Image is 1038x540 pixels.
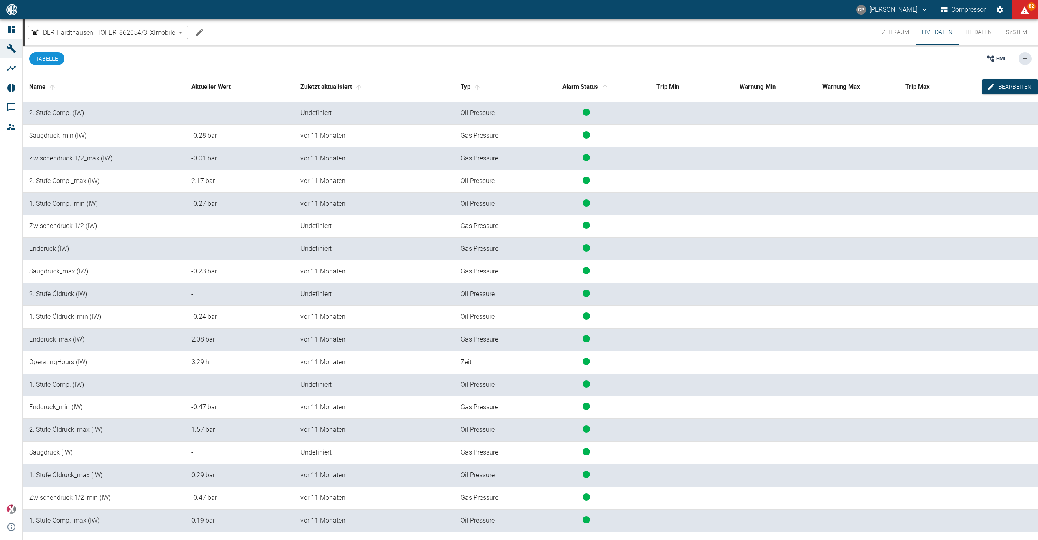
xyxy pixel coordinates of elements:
div: -0.4727141080365982 bar [191,403,287,412]
td: Oil Pressure [454,102,523,125]
img: Xplore Logo [6,504,16,514]
td: Gas Pressure [454,125,523,147]
th: Warnung Max [816,72,899,102]
th: Name [23,72,185,102]
div: 22.10.2024, 15:24:37 [300,267,447,276]
td: Gas Pressure [454,147,523,170]
span: status-running [583,493,590,501]
span: status-running [583,199,590,207]
div: 22.10.2024, 15:24:37 [300,199,447,209]
button: HF-Daten [959,19,998,45]
div: - [191,380,287,390]
button: System [998,19,1035,45]
th: Trip Max [899,72,982,102]
td: Gas Pressure [454,487,523,510]
div: 2.078944267850602 bar [191,335,287,344]
td: Oil Pressure [454,510,523,532]
span: status-running [583,131,590,139]
th: Aktueller Wert [185,72,294,102]
span: status-running [583,448,590,455]
div: 22.10.2024, 15:24:37 [300,403,447,412]
span: status-running [583,358,590,365]
div: - [191,448,287,457]
th: Zuletzt aktualisiert [294,72,454,102]
button: Machine bearbeiten [191,24,208,41]
td: Undefiniert [294,102,454,125]
td: Oil Pressure [454,283,523,306]
div: - [191,244,287,254]
div: -0.2726616887230193 bar [191,199,287,209]
td: 2. Stufe Comp._max (IW) [23,170,185,193]
td: Oil Pressure [454,170,523,193]
div: 22.10.2024, 15:24:37 [300,177,447,186]
span: status-running [583,425,590,433]
span: sort-type [472,83,483,91]
button: Live-Daten [916,19,959,45]
div: 2.1727552375523373 bar [191,177,287,186]
div: 22.10.2024, 15:24:37 [300,131,447,141]
span: status-running [583,516,590,523]
td: Zwischendruck 1/2_min (IW) [23,487,185,510]
td: Oil Pressure [454,193,523,216]
td: Gas Pressure [454,238,523,260]
td: Zeit [454,351,523,374]
span: status-running [583,222,590,229]
td: 1. Stufe Öldruck_min (IW) [23,306,185,329]
td: Saugdruck_min (IW) [23,125,185,147]
div: -0.2817816629758454 bar [191,131,287,141]
span: DLR-Hardthausen_HOFER_862054/3_XImobile [43,28,175,37]
td: Saugdruck (IW) [23,442,185,464]
a: DLR-Hardthausen_HOFER_862054/3_XImobile [30,28,175,37]
td: Enddruck_max (IW) [23,329,185,351]
div: 0.2870770971640013 bar [191,471,287,480]
div: 22.10.2024, 15:24:37 [300,335,447,344]
span: status-running [583,267,590,274]
button: Tabelle [29,52,64,65]
td: Zwischendruck 1/2 (IW) [23,215,185,238]
td: Gas Pressure [454,329,523,351]
div: -0.4665376927732723 bar [191,493,287,503]
button: edit-alarms [982,79,1038,94]
td: 1. Stufe Comp._max (IW) [23,510,185,532]
span: 82 [1027,2,1036,11]
img: logo [6,4,18,15]
div: 22.10.2024, 15:24:37 [300,154,447,163]
button: Compressor [939,2,988,17]
td: Oil Pressure [454,306,523,329]
div: CP [856,5,866,15]
th: Warnung Min [733,72,816,102]
th: Trip Min [650,72,733,102]
th: Typ [454,72,523,102]
button: Zeitraum [875,19,916,45]
td: Undefiniert [294,215,454,238]
td: 2. Stufe Öldruck_max (IW) [23,419,185,442]
td: 2. Stufe Comp. (IW) [23,102,185,125]
span: status-running [583,244,590,252]
div: 22.10.2024, 15:24:37 [300,312,447,322]
span: status-running [583,154,590,161]
button: christoph.palm@neuman-esser.com [855,2,929,17]
td: Undefiniert [294,283,454,306]
td: 2. Stufe Öldruck (IW) [23,283,185,306]
div: 3.289818828777778 h [191,358,287,367]
span: status-running [583,403,590,410]
td: OperatingHours (IW) [23,351,185,374]
span: status-running [583,109,590,116]
td: Saugdruck_max (IW) [23,260,185,283]
td: 1. Stufe Comp._min (IW) [23,193,185,216]
th: Alarm Status [523,72,650,102]
td: Oil Pressure [454,464,523,487]
div: 22.10.2024, 15:24:37 [300,516,447,525]
td: 1. Stufe Comp. (IW) [23,374,185,397]
div: 22.10.2024, 15:24:37 [300,425,447,435]
div: 22.10.2024, 15:24:37 [300,471,447,480]
td: Gas Pressure [454,260,523,283]
div: -0.013118005881551653 bar [191,154,287,163]
td: 1. Stufe Öldruck_max (IW) [23,464,185,487]
td: Zwischendruck 1/2_max (IW) [23,147,185,170]
td: Gas Pressure [454,442,523,464]
div: -0.22799670701351715 bar [191,267,287,276]
div: -0.23826433316571638 bar [191,312,287,322]
span: HMI [996,55,1006,62]
span: sort-name [47,83,58,91]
